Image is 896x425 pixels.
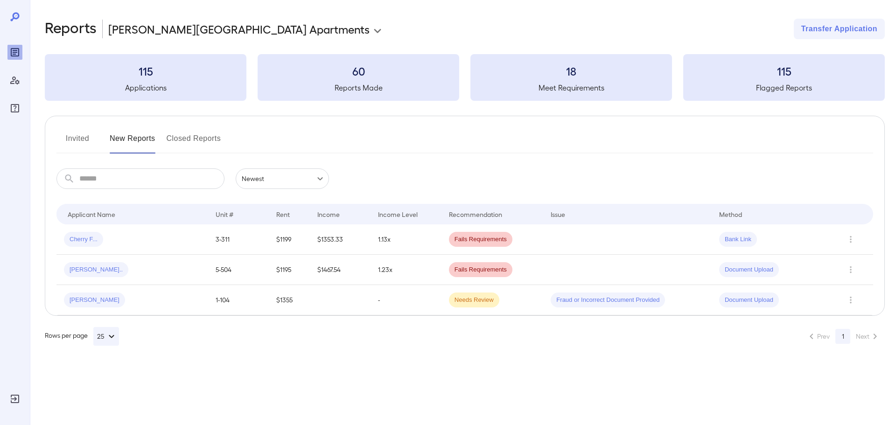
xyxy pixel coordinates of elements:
div: Unit # [216,209,233,220]
button: Closed Reports [167,131,221,153]
h3: 18 [470,63,672,78]
div: Rent [276,209,291,220]
td: $1467.54 [310,255,371,285]
td: 5-504 [208,255,269,285]
td: $1353.33 [310,224,371,255]
div: Recommendation [449,209,502,220]
div: Reports [7,45,22,60]
td: $1199 [269,224,309,255]
div: Log Out [7,391,22,406]
span: Bank Link [719,235,757,244]
span: [PERSON_NAME] [64,296,125,305]
span: [PERSON_NAME].. [64,265,128,274]
span: Cherry F... [64,235,103,244]
button: page 1 [835,329,850,344]
h3: 60 [258,63,459,78]
h5: Meet Requirements [470,82,672,93]
span: Fails Requirements [449,235,512,244]
h2: Reports [45,19,97,39]
td: $1195 [269,255,309,285]
summary: 115Applications60Reports Made18Meet Requirements115Flagged Reports [45,54,885,101]
span: Needs Review [449,296,499,305]
p: [PERSON_NAME][GEOGRAPHIC_DATA] Apartments [108,21,370,36]
div: FAQ [7,101,22,116]
div: Method [719,209,742,220]
button: New Reports [110,131,155,153]
td: 3-311 [208,224,269,255]
td: 1.23x [371,255,441,285]
div: Issue [551,209,566,220]
div: Manage Users [7,73,22,88]
button: Row Actions [843,232,858,247]
h3: 115 [45,63,246,78]
span: Document Upload [719,296,779,305]
button: Row Actions [843,262,858,277]
span: Fails Requirements [449,265,512,274]
button: Invited [56,131,98,153]
h3: 115 [683,63,885,78]
td: 1.13x [371,224,441,255]
nav: pagination navigation [802,329,885,344]
button: Row Actions [843,293,858,307]
div: Applicant Name [68,209,115,220]
h5: Flagged Reports [683,82,885,93]
td: 1-104 [208,285,269,315]
h5: Applications [45,82,246,93]
span: Document Upload [719,265,779,274]
td: $1355 [269,285,309,315]
button: Transfer Application [794,19,885,39]
button: 25 [93,327,119,346]
div: Income Level [378,209,418,220]
div: Newest [236,168,329,189]
div: Rows per page [45,327,119,346]
span: Fraud or Incorrect Document Provided [551,296,665,305]
td: - [371,285,441,315]
div: Income [317,209,340,220]
h5: Reports Made [258,82,459,93]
